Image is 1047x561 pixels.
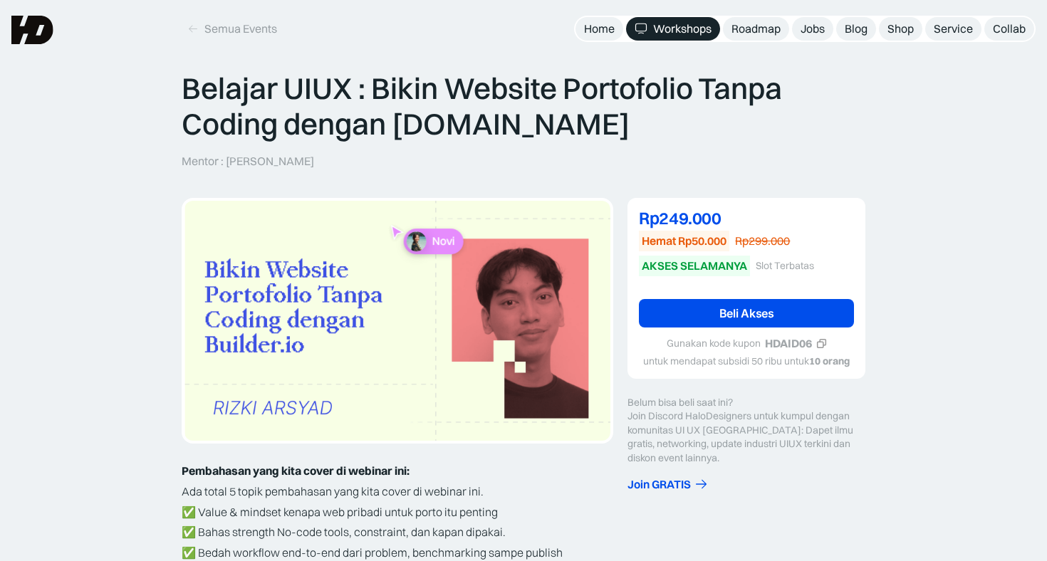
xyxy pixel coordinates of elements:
[627,396,865,466] div: Belum bisa beli saat ini? Join Discord HaloDesigners untuk kumpul dengan komunitas UI UX [GEOGRAP...
[993,21,1026,36] div: Collab
[432,234,455,248] p: Novi
[642,234,726,248] div: Hemat Rp50.000
[925,17,981,41] a: Service
[731,21,781,36] div: Roadmap
[845,21,868,36] div: Blog
[756,260,814,272] div: Slot Terbatas
[809,355,850,367] strong: 10 orang
[642,258,747,273] div: AKSES SELAMANYA
[182,463,410,478] strong: Pembahasan yang kita cover di webinar ini:
[204,21,277,36] div: Semua Events
[984,17,1034,41] a: Collab
[653,21,712,36] div: Workshops
[626,17,720,41] a: Workshops
[584,21,615,36] div: Home
[801,21,825,36] div: Jobs
[765,336,812,351] div: HDAID06
[182,154,314,169] p: Mentor : [PERSON_NAME]
[667,337,761,350] div: Gunakan kode kupon
[627,477,691,492] div: Join GRATIS
[934,21,973,36] div: Service
[182,481,613,502] p: Ada total 5 topik pembahasan yang kita cover di webinar ini.
[879,17,922,41] a: Shop
[182,70,865,142] p: Belajar UIUX : Bikin Website Portofolio Tanpa Coding dengan [DOMAIN_NAME]
[723,17,789,41] a: Roadmap
[639,209,854,226] div: Rp249.000
[836,17,876,41] a: Blog
[792,17,833,41] a: Jobs
[643,355,850,367] div: untuk mendapat subsidi 50 ribu untuk
[575,17,623,41] a: Home
[182,17,283,41] a: Semua Events
[735,234,790,248] div: Rp299.000
[627,477,865,492] a: Join GRATIS
[639,299,854,327] a: Beli Akses
[182,461,613,481] p: ‍
[887,21,914,36] div: Shop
